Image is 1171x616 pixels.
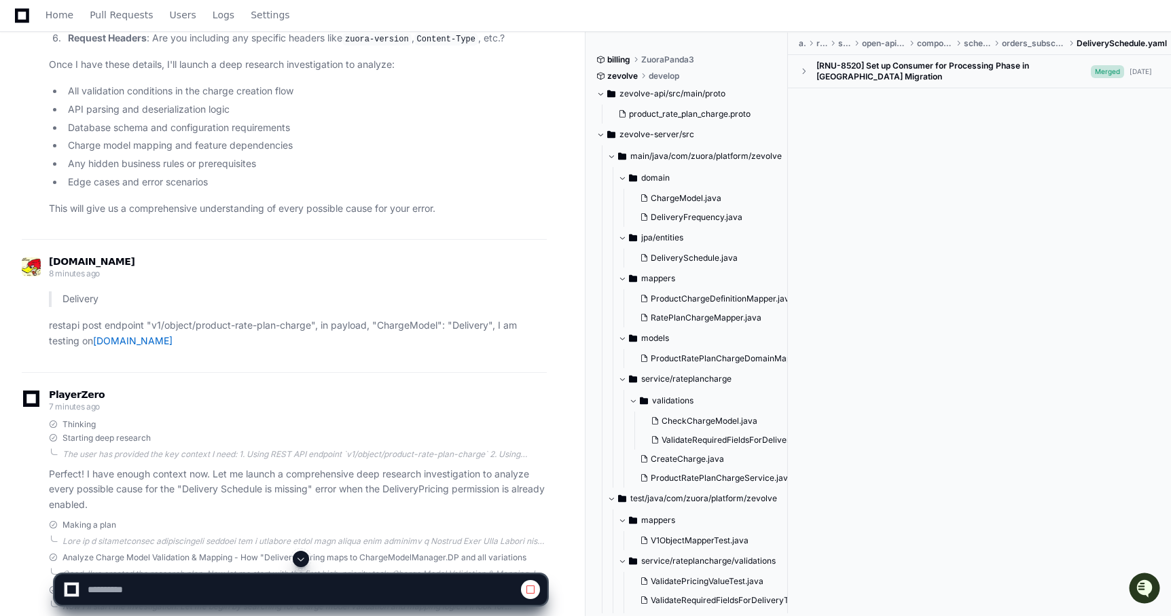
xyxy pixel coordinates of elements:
[816,38,827,49] span: rest
[649,71,679,81] span: develop
[651,293,794,304] span: ProductChargeDefinitionMapper.java
[652,395,693,406] span: validations
[618,509,799,531] button: mappers
[62,449,547,460] div: The user has provided the key context I need: 1. Using REST API endpoint `v1/object/product-rate-...
[62,419,96,430] span: Thinking
[634,450,802,469] button: CreateCharge.java
[607,86,615,102] svg: Directory
[607,71,638,81] span: zevolve
[662,435,812,446] span: ValidateRequiredFieldsForDelivery.java
[46,101,223,115] div: Start new chat
[618,368,799,390] button: service/rateplancharge
[651,454,724,465] span: CreateCharge.java
[645,431,812,450] button: ValidateRequiredFieldsForDelivery.java
[607,126,615,143] svg: Directory
[641,515,675,526] span: mappers
[634,289,794,308] button: ProductChargeDefinitionMapper.java
[135,143,164,153] span: Pylon
[629,330,637,346] svg: Directory
[630,151,782,162] span: main/java/com/zuora/platform/zevolve
[641,374,732,384] span: service/rateplancharge
[917,38,954,49] span: components
[607,54,630,65] span: billing
[641,173,670,183] span: domain
[49,467,547,513] p: Perfect! I have enough context now. Let me launch a comprehensive deep research investigation to ...
[1002,38,1066,49] span: orders_subscriptions
[49,318,547,349] p: restapi post endpoint "v1/object/product-rate-plan-charge", in payload, "ChargeModel": "Delivery"...
[634,249,791,268] button: DeliverySchedule.java
[64,138,547,153] li: Charge model mapping and feature dependencies
[62,433,151,443] span: Starting deep research
[651,253,738,264] span: DeliverySchedule.java
[62,536,547,547] div: Lore ip d sitametconsec adipiscingeli seddoei tem i utlabore etdol magn aliqua enim adminimv q No...
[64,120,547,136] li: Database schema and configuration requirements
[634,531,791,550] button: V1ObjectMapperTest.java
[49,391,105,399] span: PlayerZero
[49,256,135,267] span: [DOMAIN_NAME]
[651,473,793,484] span: ProductRatePlanChargeService.java
[964,38,990,49] span: schemas
[629,270,637,287] svg: Directory
[64,175,547,190] li: Edge cases and error scenarios
[651,193,721,204] span: ChargeModel.java
[640,393,648,409] svg: Directory
[630,493,777,504] span: test/java/com/zuora/platform/zevolve
[641,232,683,243] span: jpa/entities
[634,308,794,327] button: RatePlanChargeMapper.java
[641,273,675,284] span: mappers
[68,31,547,47] p: : Are you including any specific headers like , , etc.?
[14,101,38,126] img: 1756235613930-3d25f9e4-fa56-45dd-b3ad-e072dfbd1548
[618,167,799,189] button: domain
[862,38,906,49] span: open-api-yaml
[414,33,478,46] code: Content-Type
[618,550,799,572] button: service/rateplancharge/validations
[613,105,770,124] button: product_rate_plan_charge.proto
[618,268,799,289] button: mappers
[1077,38,1167,49] span: DeliverySchedule.yaml
[607,145,789,167] button: main/java/com/zuora/platform/zevolve
[596,83,778,105] button: zevolve-api/src/main/proto
[618,148,626,164] svg: Directory
[618,327,799,349] button: models
[634,189,791,208] button: ChargeModel.java
[68,32,147,43] strong: Request Headers
[645,412,812,431] button: CheckChargeModel.java
[651,535,749,546] span: V1ObjectMapperTest.java
[213,11,234,19] span: Logs
[651,312,761,323] span: RatePlanChargeMapper.java
[342,33,412,46] code: zuora-version
[651,353,826,364] span: ProductRatePlanChargeDomainMapping.java
[1130,67,1152,77] div: [DATE]
[96,142,164,153] a: Powered byPylon
[607,488,789,509] button: test/java/com/zuora/platform/zevolve
[629,371,637,387] svg: Directory
[1091,65,1124,78] span: Merged
[641,54,694,65] span: ZuoraPanda3
[838,38,851,49] span: spec
[46,11,73,19] span: Home
[90,11,153,19] span: Pull Requests
[49,268,100,278] span: 8 minutes ago
[64,102,547,117] li: API parsing and deserialization logic
[619,88,725,99] span: zevolve-api/src/main/proto
[634,349,802,368] button: ProductRatePlanChargeDomainMapping.java
[46,115,197,126] div: We're offline, but we'll be back soon!
[251,11,289,19] span: Settings
[93,335,173,346] a: [DOMAIN_NAME]
[49,201,547,217] p: This will give us a comprehensive understanding of every possible cause for your error.
[14,14,41,41] img: PlayerZero
[629,109,751,120] span: product_rate_plan_charge.proto
[618,490,626,507] svg: Directory
[634,469,802,488] button: ProductRatePlanChargeService.java
[629,230,637,246] svg: Directory
[62,520,116,530] span: Making a plan
[629,170,637,186] svg: Directory
[662,416,757,427] span: CheckChargeModel.java
[22,257,41,276] img: ACg8ocLwztuLJxrHkr9iY0Ic-AtzWKwM6mvae_wx5ox_QR5n7skIXp8=s96-c
[596,124,778,145] button: zevolve-server/src
[634,208,791,227] button: DeliveryFrequency.java
[1128,571,1164,608] iframe: Open customer support
[619,129,694,140] span: zevolve-server/src
[14,54,247,76] div: Welcome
